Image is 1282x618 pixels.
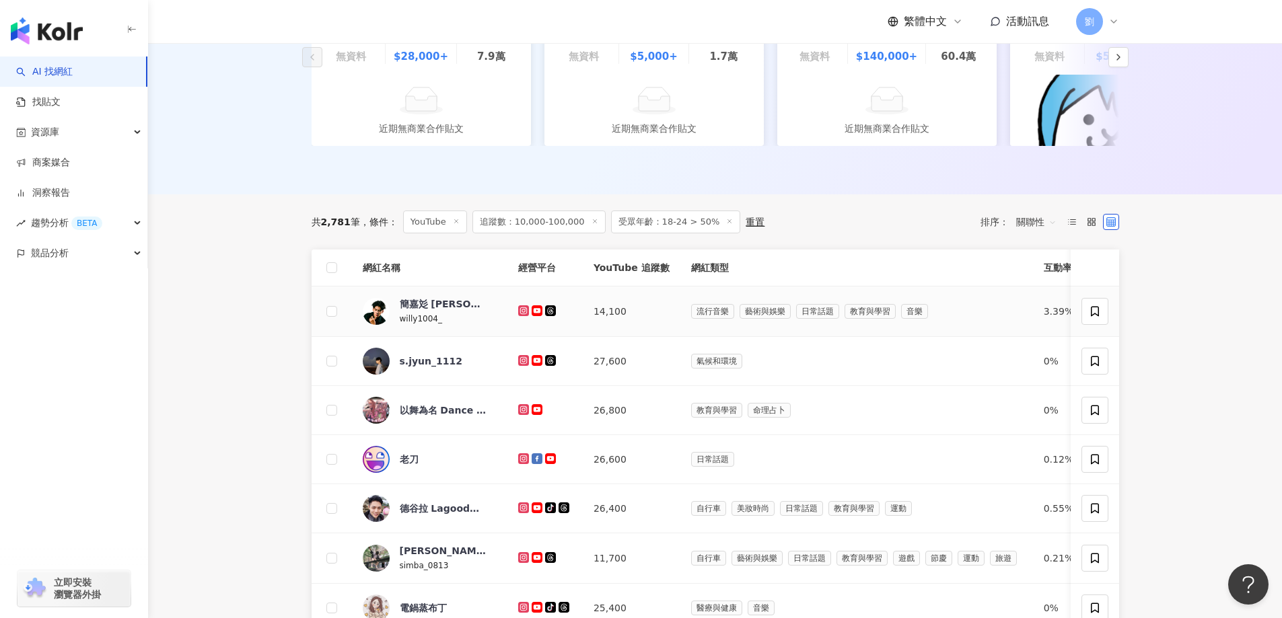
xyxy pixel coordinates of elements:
a: KOL Avatar簡嘉彣 [PERSON_NAME]彣willy1004_ [363,297,497,325]
div: 簡嘉彣 [PERSON_NAME]彣 [400,297,487,311]
th: 網紅名稱 [352,249,507,286]
span: 日常話題 [691,452,734,467]
img: chrome extension [22,578,48,599]
span: 日常話題 [796,304,839,319]
span: 命理占卜 [748,403,791,418]
img: logo [11,17,83,44]
div: $5,000+ [630,49,677,64]
div: BETA [71,217,102,230]
img: KOL Avatar [363,298,390,325]
div: 排序： [981,211,1064,233]
span: 立即安裝 瀏覽器外掛 [54,576,101,601]
a: KOL Avatar德谷拉 Lagood｜美股｜虛擬貨幣｜房地產｜ [363,495,497,522]
span: 流行音樂 [691,304,734,319]
span: 美妝時尚 [732,501,775,516]
span: 條件 ： [360,217,398,227]
div: $140,000+ [856,49,917,64]
a: chrome extension立即安裝 瀏覽器外掛 [17,570,131,607]
div: 1.7萬 [709,49,738,64]
div: s.jyun_1112 [400,354,462,368]
span: 競品分析 [31,238,69,268]
a: KOL Avatar[PERSON_NAME]simba_0813 [363,544,497,572]
span: 教育與學習 [836,551,888,566]
span: 旅遊 [990,551,1017,566]
th: 網紅類型 [680,249,1033,286]
span: 節慶 [925,551,952,566]
td: 14,100 [583,286,680,337]
div: 以舞為名 Dance Now [400,403,487,417]
span: 運動 [958,551,985,566]
img: KOL Avatar [363,545,390,572]
div: $28,000+ [394,49,448,64]
span: 音樂 [901,304,928,319]
div: 重置 [746,217,764,227]
span: 教育與學習 [845,304,896,319]
span: 自行車 [691,501,726,516]
span: 日常話題 [780,501,823,516]
div: 0.55% [1044,501,1085,516]
div: 0% [1044,354,1085,369]
div: 電鍋蒸布丁 [400,601,447,615]
div: 0.21% [1044,551,1085,566]
td: 27,600 [583,337,680,386]
span: rise [16,219,26,228]
span: 追蹤數：10,000-100,000 [472,210,606,233]
div: $5,000+ [1096,49,1143,64]
div: 近期無商業合作貼文 [845,121,929,136]
span: 教育與學習 [691,403,742,418]
span: simba_0813 [400,561,449,570]
div: 德谷拉 Lagood｜美股｜虛擬貨幣｜房地產｜ [400,502,487,515]
td: 26,600 [583,435,680,484]
span: 互動率 [1044,261,1072,274]
a: searchAI 找網紅 [16,65,73,79]
div: 近期無商業合作貼文 [379,121,464,136]
span: 音樂 [748,601,775,615]
iframe: Help Scout Beacon - Open [1228,564,1269,605]
div: 共 筆 [312,217,360,227]
td: 26,800 [583,386,680,435]
div: 60.4萬 [941,49,976,64]
div: [PERSON_NAME] [400,544,487,557]
span: 關聯性 [1016,211,1057,233]
span: 趨勢分析 [31,208,102,238]
img: KOL Avatar [363,348,390,375]
div: 0% [1044,601,1085,615]
span: 醫療與健康 [691,601,742,615]
div: 無資料 [1034,49,1065,64]
a: 找貼文 [16,95,61,109]
img: KOL Avatar [363,446,390,473]
div: 無資料 [799,49,830,64]
a: KOL Avatar以舞為名 Dance Now [363,397,497,424]
th: 經營平台 [507,249,583,286]
span: 受眾年齡：18-24 > 50% [611,210,741,233]
span: 繁體中文 [904,14,947,29]
div: 近期無商業合作貼文 [612,121,697,136]
div: 0% [1044,403,1085,418]
div: 無資料 [569,49,599,64]
span: willy1004_ [400,314,442,323]
span: 2,781 [321,217,351,227]
div: 7.9萬 [477,49,505,64]
span: 教育與學習 [828,501,880,516]
span: 運動 [885,501,912,516]
span: 資源庫 [31,117,59,147]
div: 3.39% [1044,304,1085,319]
span: 自行車 [691,551,726,566]
span: 活動訊息 [1006,15,1049,28]
div: 無資料 [336,49,366,64]
span: 藝術與娛樂 [740,304,791,319]
img: KOL Avatar [363,397,390,424]
img: post-image [1010,75,1230,146]
span: 劉 [1085,14,1094,29]
a: KOL Avatar老刀 [363,446,497,473]
img: KOL Avatar [363,495,390,522]
span: 日常話題 [788,551,831,566]
td: 11,700 [583,533,680,584]
a: 洞察報告 [16,186,70,200]
span: 遊戲 [893,551,920,566]
a: KOL Avatars.jyun_1112 [363,348,497,375]
div: 老刀 [400,453,419,466]
div: 0.12% [1044,452,1085,467]
a: 商案媒合 [16,156,70,169]
span: 藝術與娛樂 [732,551,783,566]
